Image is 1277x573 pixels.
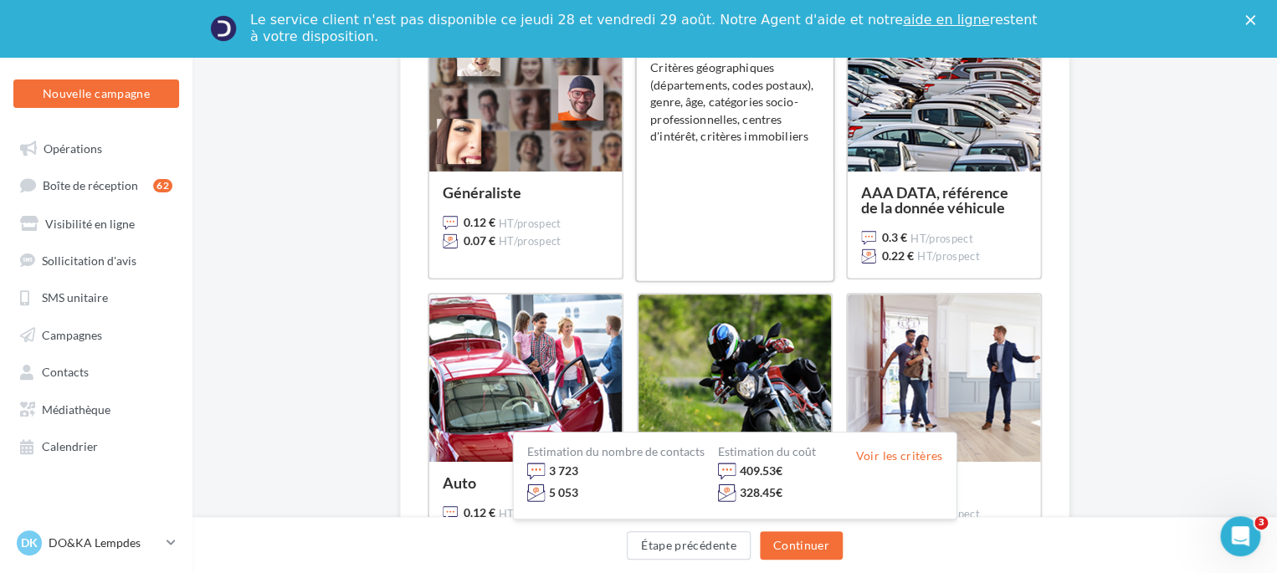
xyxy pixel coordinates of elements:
button: Continuer [760,531,843,560]
button: Voir les critères [856,449,943,463]
div: € [740,484,782,501]
span: SMS unitaire [42,290,108,304]
span: HT/prospect [499,507,562,520]
a: Boîte de réception62 [10,169,182,200]
span: Visibilité en ligne [45,216,135,230]
div: Auto [443,475,608,490]
span: HT/prospect [499,234,562,248]
a: SMS unitaire [10,281,182,311]
div: € [740,463,782,479]
span: 0.3 € [882,229,907,246]
a: aide en ligne [903,12,989,28]
span: 0.07 € [464,233,495,249]
span: Opérations [44,141,102,155]
div: Fermer [1245,15,1262,25]
span: Calendrier [42,439,98,453]
span: 0.22 € [882,248,914,264]
div: 5 053 [549,484,578,501]
button: Nouvelle campagne [13,79,179,108]
div: AAA DATA, référence de la donnée véhicule [861,185,1027,215]
span: Médiathèque [42,402,110,416]
span: Boîte de réception [43,178,138,192]
span: 0.12 € [464,504,495,521]
span: 328.45 [740,485,776,499]
div: Estimation du nombre de contacts [527,446,705,458]
p: DO&KA Lempdes [49,535,160,551]
a: Médiathèque [10,393,182,423]
a: Sollicitation d'avis [10,244,182,274]
a: Visibilité en ligne [10,207,182,238]
div: Critères géographiques (départements, codes postaux), genre, âge, catégories socio-professionnell... [650,59,819,145]
div: Le service client n'est pas disponible ce jeudi 28 et vendredi 29 août. Notre Agent d'aide et not... [250,12,1040,45]
span: Sollicitation d'avis [42,253,136,267]
a: Calendrier [10,430,182,460]
span: 0.12 € [464,214,495,231]
span: 3 [1254,516,1268,530]
span: 409.53 [740,463,776,478]
img: Profile image for Service-Client [210,15,237,42]
button: Étape précédente [627,531,751,560]
iframe: Intercom live chat [1220,516,1260,556]
div: Généraliste [443,185,608,200]
a: Opérations [10,132,182,162]
span: HT/prospect [499,217,562,230]
a: Contacts [10,356,182,386]
span: HT/prospect [917,249,980,263]
span: Campagnes [42,327,102,341]
span: HT/prospect [910,232,973,245]
span: Contacts [42,365,89,379]
div: 3 723 [549,463,578,479]
div: Estimation du coût [718,446,816,458]
a: Campagnes [10,319,182,349]
a: DK DO&KA Lempdes [13,527,179,559]
span: DK [21,535,38,551]
div: 62 [153,179,172,192]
